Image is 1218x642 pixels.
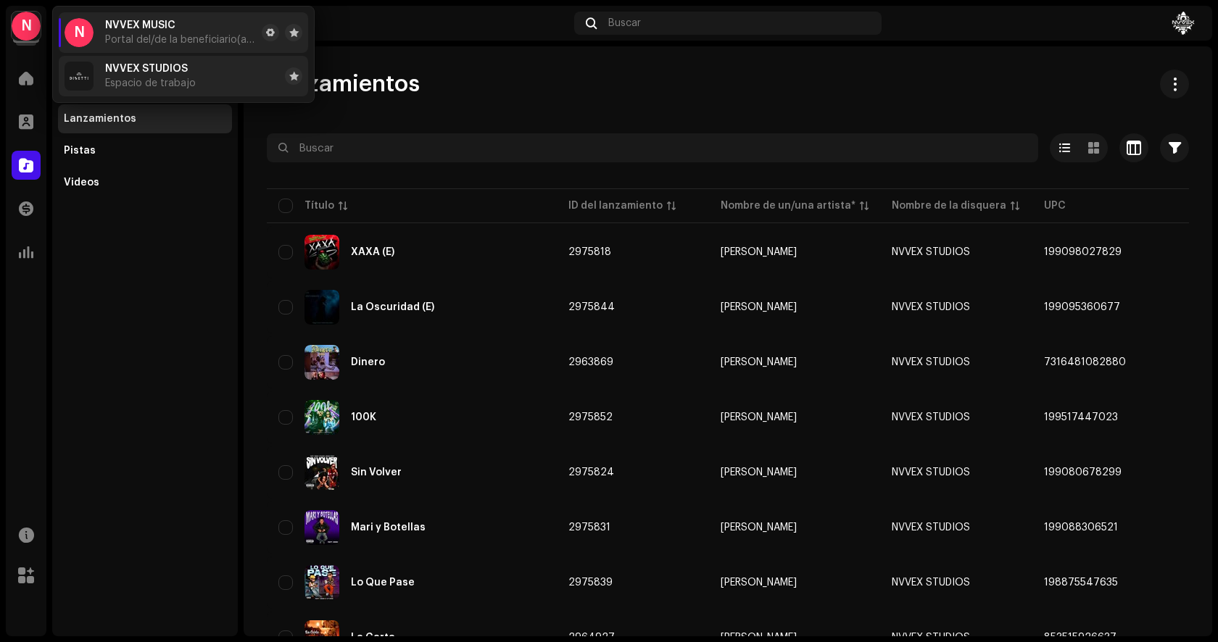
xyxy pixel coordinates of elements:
div: Nombre de un/una artista* [721,199,855,213]
div: [PERSON_NAME] [721,467,797,478]
span: 2975852 [568,412,613,422]
div: Lo Que Pase [351,578,415,588]
div: Lanzamientos [64,113,136,125]
span: Portal del/de la beneficiario(a) <Disetti> [105,34,256,46]
div: [PERSON_NAME] [721,247,797,257]
span: 2963869 [568,357,613,367]
span: Espacio de trabajo [105,78,196,89]
span: Buscar [608,17,641,29]
div: Mari y Botellas [351,522,426,533]
span: 2975839 [568,578,613,588]
div: 100K [351,412,376,422]
div: N [12,12,41,41]
span: 2975818 [568,247,611,257]
span: Papy Crish [721,578,869,588]
img: 9ea800be-f3f7-4fdc-a02d-f64a684e24be [304,400,339,435]
img: 0a4e145c-e542-4116-8c68-48b0f85f4370 [304,510,339,545]
span: 7316481082880 [1044,357,1126,367]
div: N [65,18,94,47]
span: NVVEX STUDIOS [892,357,970,367]
span: NVVEX STUDIOS [105,63,188,75]
span: Papy Crish [721,412,869,422]
img: 6c2c9993-09fb-4b91-986b-ad3222e51781 [304,565,339,600]
span: 198875547635 [1044,578,1118,588]
img: 43259ae8-0f90-49b5-bb5b-44490bdd2581 [304,290,339,325]
span: Papy Crish [721,247,869,257]
span: NVVEX STUDIOS [892,578,970,588]
re-m-nav-item: Videos [58,168,232,197]
div: [PERSON_NAME] [721,578,797,588]
span: Papy Crish [721,302,869,312]
div: [PERSON_NAME] [721,357,797,367]
img: 8685a3ca-d1ac-4d7a-a127-d19c5f5187fd [1172,12,1195,35]
div: Pistas [64,145,96,157]
span: Papy Crish [721,357,869,367]
span: 199098027829 [1044,247,1122,257]
span: Papy Crish [721,467,869,478]
img: e968f8e4-02e8-4815-bd1d-c891cffc5011 [304,455,339,490]
re-m-nav-item: Pistas [58,136,232,165]
img: 229af1bf-ff20-4acb-a391-768120306937 [304,235,339,270]
span: NVVEX STUDIOS [892,522,970,533]
div: XAXA (E) [351,247,394,257]
span: NVVEX STUDIOS [892,247,970,257]
span: 199517447023 [1044,412,1118,422]
div: Nombre de la disquera [892,199,1006,213]
div: La Oscuridad (E) [351,302,434,312]
span: NVVEX STUDIOS [892,467,970,478]
div: [PERSON_NAME] [721,302,797,312]
span: 199095360677 [1044,302,1120,312]
span: NVVEX MUSIC [105,20,175,31]
span: 2975844 [568,302,615,312]
span: NVVEX STUDIOS [892,412,970,422]
div: Sin Volver [351,467,402,478]
div: [PERSON_NAME] [721,412,797,422]
div: ID del lanzamiento [568,199,663,213]
div: Videos [64,177,99,188]
span: 2975824 [568,467,614,478]
span: 199080678299 [1044,467,1122,478]
re-m-nav-item: Lanzamientos [58,104,232,133]
div: Dinero [351,357,385,367]
div: Título [304,199,334,213]
span: 2975831 [568,522,610,533]
input: Buscar [267,133,1038,162]
span: 199088306521 [1044,522,1118,533]
div: Catálogo [261,17,568,29]
img: 02a7c2d3-3c89-4098-b12f-2ff2945c95ee [65,62,94,91]
span: NVVEX STUDIOS [892,302,970,312]
span: Lanzamientos [267,70,420,99]
span: Papy Crish [721,522,869,533]
div: [PERSON_NAME] [721,522,797,533]
img: b38fe5bc-2d94-46cb-97ae-7bc60b4a1c4f [304,345,339,380]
